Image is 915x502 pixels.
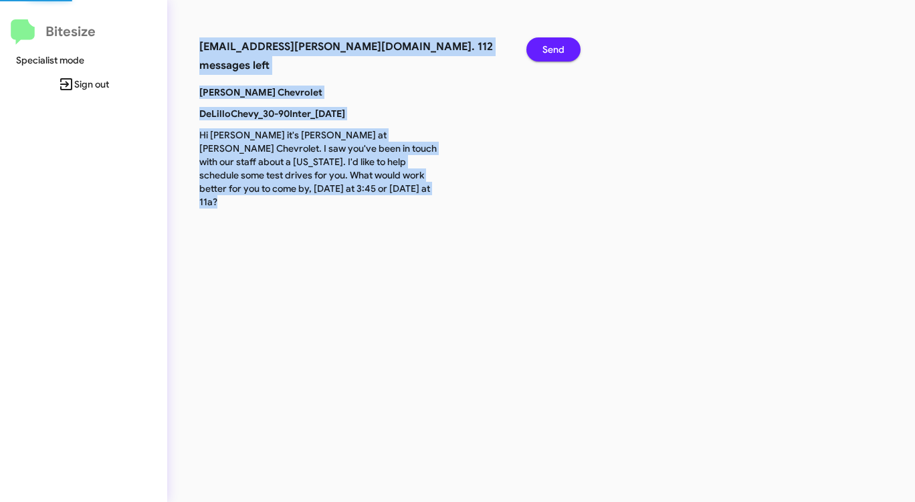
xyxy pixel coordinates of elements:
[542,37,565,61] span: Send
[199,37,506,75] h3: [EMAIL_ADDRESS][PERSON_NAME][DOMAIN_NAME]. 112 messages left
[199,108,345,120] b: DeLilloChevy_30-90Inter_[DATE]
[11,19,96,45] a: Bitesize
[199,86,322,98] b: [PERSON_NAME] Chevrolet
[11,72,157,96] span: Sign out
[526,37,581,61] button: Send
[189,128,451,209] p: Hi [PERSON_NAME] it's [PERSON_NAME] at [PERSON_NAME] Chevrolet. I saw you've been in touch with o...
